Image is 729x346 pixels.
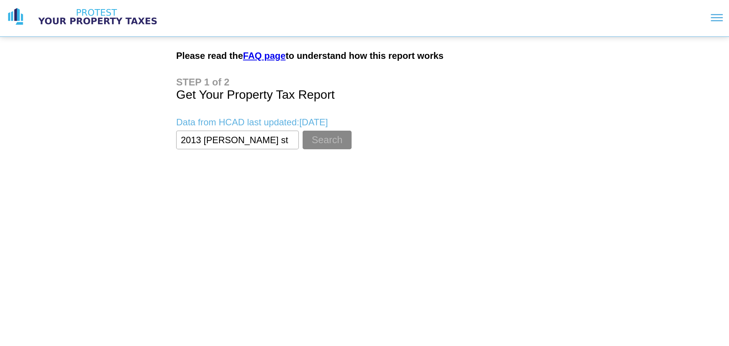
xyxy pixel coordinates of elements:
input: Enter Property Address [176,131,299,149]
h1: Get Your Property Tax Report [176,77,553,102]
a: FAQ page [243,51,286,61]
button: Search [303,131,352,149]
a: logo logo text [6,7,164,26]
h2: Please read the to understand how this report works [176,51,553,61]
img: logo [6,7,25,26]
img: logo text [31,7,164,26]
p: Data from HCAD last updated: [DATE] [176,117,553,128]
